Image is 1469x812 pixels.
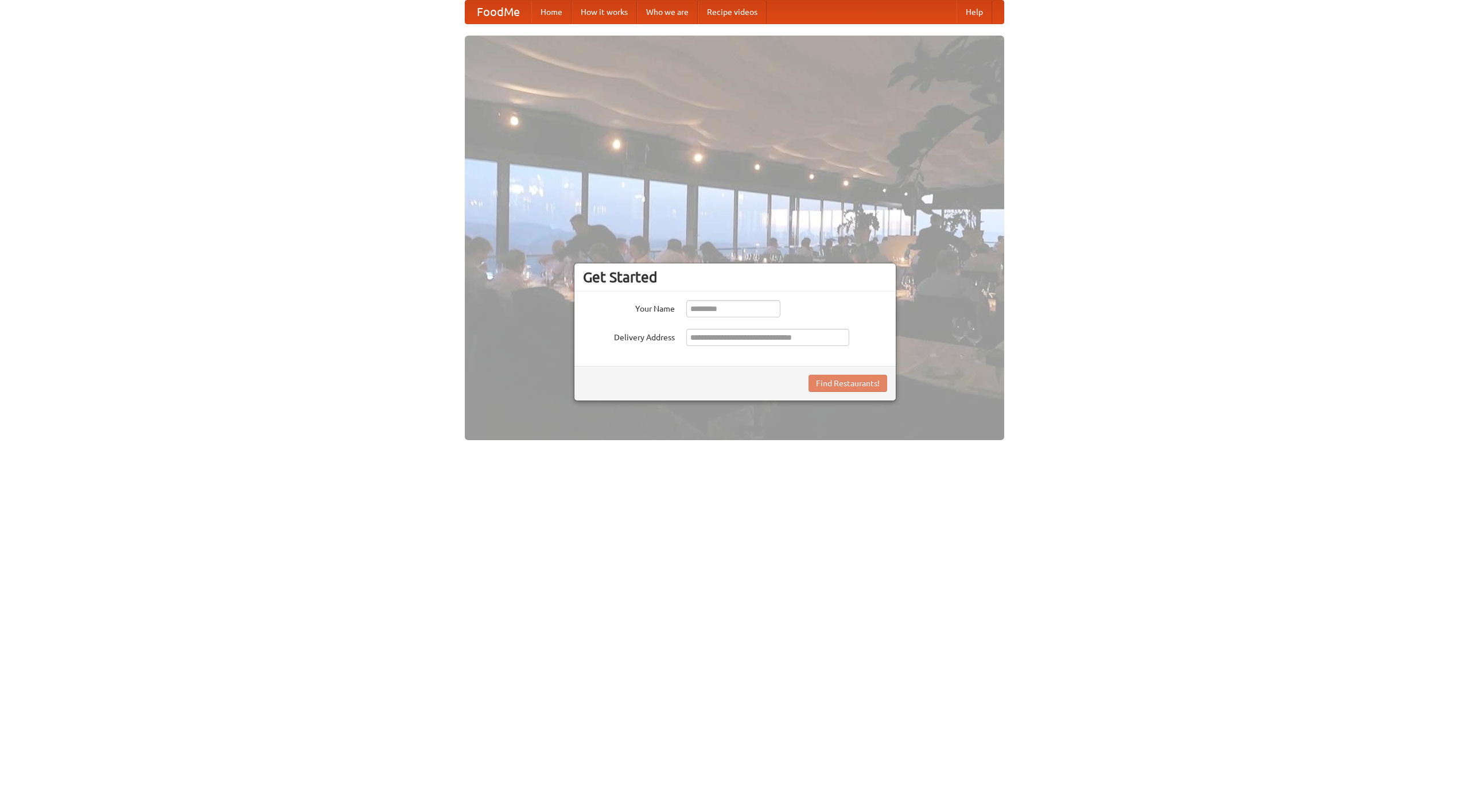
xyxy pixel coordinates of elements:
a: Help [957,1,992,24]
h3: Get Started [583,269,887,286]
label: Delivery Address [583,329,675,343]
button: Find Restaurants! [809,375,887,392]
a: FoodMe [465,1,531,24]
a: Home [531,1,572,24]
a: How it works [572,1,637,24]
a: Recipe videos [698,1,767,24]
label: Your Name [583,300,675,314]
a: Who we are [637,1,698,24]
